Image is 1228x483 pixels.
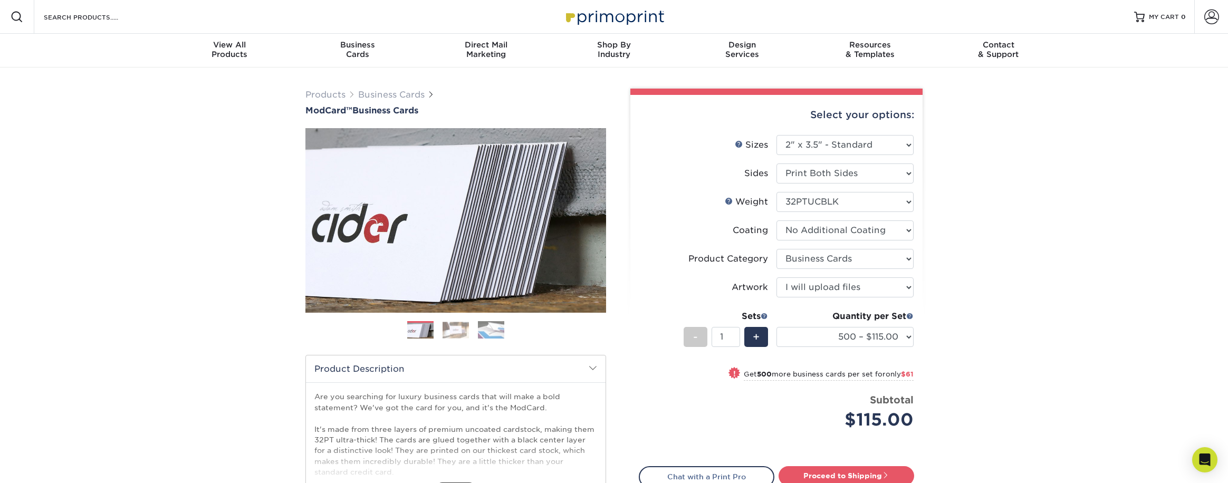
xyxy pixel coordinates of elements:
[934,40,1062,50] span: Contact
[305,105,606,115] h1: Business Cards
[934,34,1062,67] a: Contact& Support
[678,40,806,50] span: Design
[1192,447,1217,472] div: Open Intercom Messenger
[678,34,806,67] a: DesignServices
[732,281,768,294] div: Artwork
[443,322,469,338] img: Business Cards 02
[166,34,294,67] a: View AllProducts
[870,394,914,405] strong: Subtotal
[294,40,422,50] span: Business
[776,310,914,323] div: Quantity per Set
[744,167,768,180] div: Sides
[294,40,422,59] div: Cards
[678,40,806,59] div: Services
[550,40,678,59] div: Industry
[1149,13,1179,22] span: MY CART
[639,95,914,135] div: Select your options:
[744,370,914,381] small: Get more business cards per set for
[806,40,934,59] div: & Templates
[725,196,768,208] div: Weight
[733,224,768,237] div: Coating
[550,40,678,50] span: Shop By
[901,370,914,378] span: $61
[784,407,914,432] div: $115.00
[305,105,606,115] a: ModCard™Business Cards
[407,317,434,344] img: Business Cards 01
[733,368,736,379] span: !
[166,40,294,59] div: Products
[478,321,504,339] img: Business Cards 03
[806,40,934,50] span: Resources
[753,329,760,345] span: +
[294,34,422,67] a: BusinessCards
[422,40,550,59] div: Marketing
[757,370,772,378] strong: 500
[305,90,346,100] a: Products
[886,370,914,378] span: only
[550,34,678,67] a: Shop ByIndustry
[806,34,934,67] a: Resources& Templates
[684,310,768,323] div: Sets
[561,5,667,28] img: Primoprint
[693,329,698,345] span: -
[305,70,606,371] img: ModCard™ 01
[1181,13,1186,21] span: 0
[166,40,294,50] span: View All
[934,40,1062,59] div: & Support
[422,40,550,50] span: Direct Mail
[358,90,425,100] a: Business Cards
[735,139,768,151] div: Sizes
[306,355,606,382] h2: Product Description
[688,253,768,265] div: Product Category
[305,105,352,115] span: ModCard™
[43,11,146,23] input: SEARCH PRODUCTS.....
[422,34,550,67] a: Direct MailMarketing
